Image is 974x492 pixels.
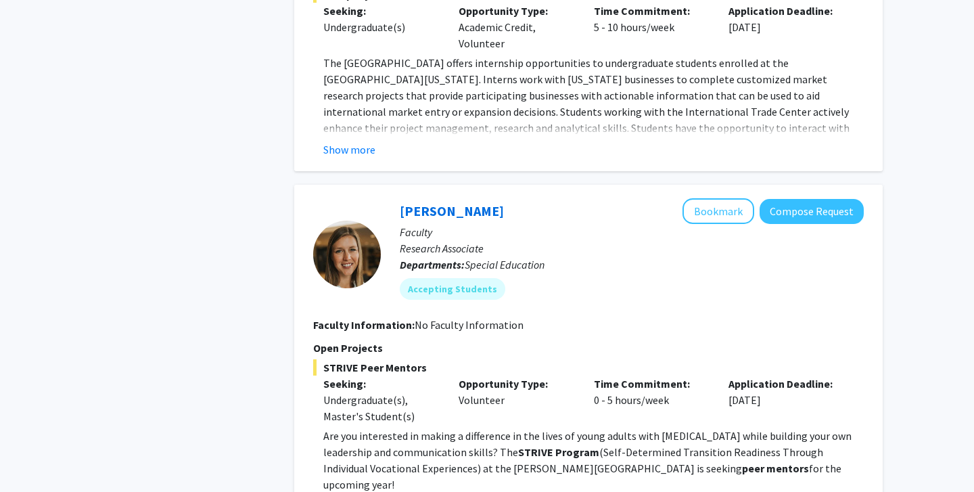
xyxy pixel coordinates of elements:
p: Open Projects [313,340,864,356]
button: Compose Request to Jaclyn Benigno [760,199,864,224]
strong: STRIVE Program [518,445,599,459]
p: Seeking: [323,376,438,392]
p: Time Commitment: [594,376,709,392]
mat-chip: Accepting Students [400,278,505,300]
p: Time Commitment: [594,3,709,19]
p: Opportunity Type: [459,376,574,392]
div: Undergraduate(s), Master's Student(s) [323,392,438,424]
button: Add Jaclyn Benigno to Bookmarks [682,198,754,224]
span: STRIVE Peer Mentors [313,359,864,376]
p: Application Deadline: [728,376,843,392]
div: Academic Credit, Volunteer [448,3,584,51]
button: Show more [323,141,375,158]
p: Opportunity Type: [459,3,574,19]
p: Faculty [400,224,864,240]
a: [PERSON_NAME] [400,202,504,219]
span: No Faculty Information [415,318,524,332]
div: [DATE] [718,376,854,424]
p: Seeking: [323,3,438,19]
b: Departments: [400,258,465,271]
p: Application Deadline: [728,3,843,19]
span: Special Education [465,258,544,271]
iframe: Chat [10,431,57,482]
div: 0 - 5 hours/week [584,376,719,424]
div: [DATE] [718,3,854,51]
b: Faculty Information: [313,318,415,332]
p: The [GEOGRAPHIC_DATA] offers internship opportunities to undergraduate students enrolled at the [... [323,55,864,152]
strong: peer mentors [742,462,809,475]
div: Undergraduate(s) [323,19,438,35]
div: 5 - 10 hours/week [584,3,719,51]
div: Volunteer [448,376,584,424]
p: Research Associate [400,240,864,256]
